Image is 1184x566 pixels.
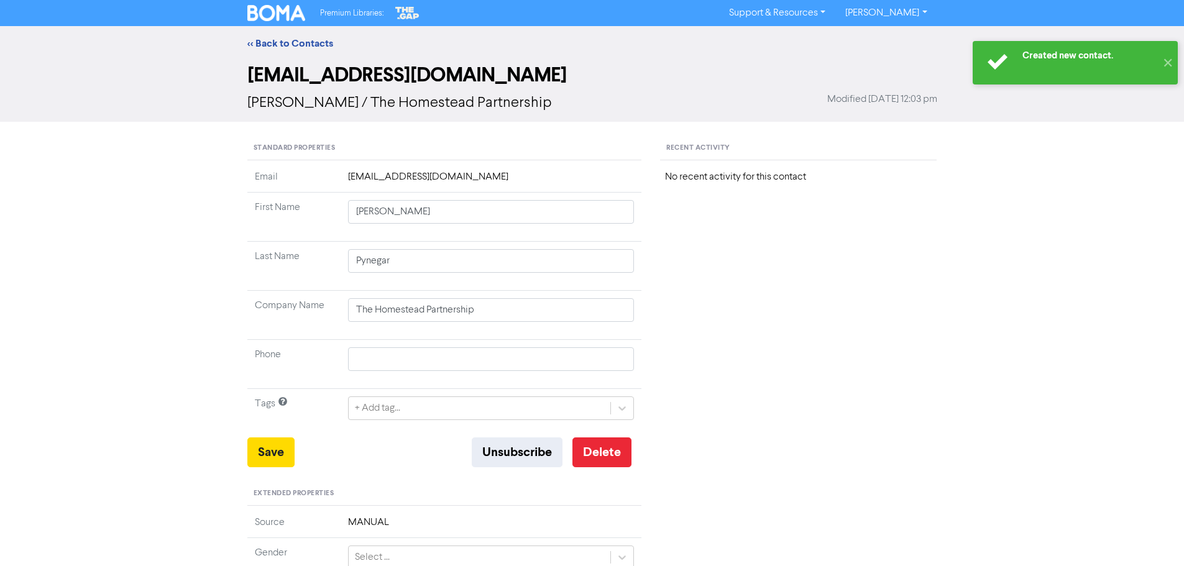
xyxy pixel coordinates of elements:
[472,437,562,467] button: Unsubscribe
[665,170,932,185] div: No recent activity for this contact
[247,170,341,193] td: Email
[247,242,341,291] td: Last Name
[1022,49,1156,62] div: Created new contact.
[572,437,631,467] button: Delete
[393,5,421,21] img: The Gap
[247,37,333,50] a: << Back to Contacts
[247,389,341,438] td: Tags
[835,3,937,23] a: [PERSON_NAME]
[320,9,383,17] span: Premium Libraries:
[247,137,642,160] div: Standard Properties
[247,193,341,242] td: First Name
[660,137,937,160] div: Recent Activity
[341,170,642,193] td: [EMAIL_ADDRESS][DOMAIN_NAME]
[355,550,390,565] div: Select ...
[247,96,551,111] span: [PERSON_NAME] / The Homestead Partnership
[247,63,937,87] h2: [EMAIL_ADDRESS][DOMAIN_NAME]
[341,515,642,538] td: MANUAL
[247,291,341,340] td: Company Name
[247,482,642,506] div: Extended Properties
[827,92,937,107] span: Modified [DATE] 12:03 pm
[247,5,306,21] img: BOMA Logo
[247,437,295,467] button: Save
[247,340,341,389] td: Phone
[1122,506,1184,566] iframe: Chat Widget
[355,401,400,416] div: + Add tag...
[247,515,341,538] td: Source
[719,3,835,23] a: Support & Resources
